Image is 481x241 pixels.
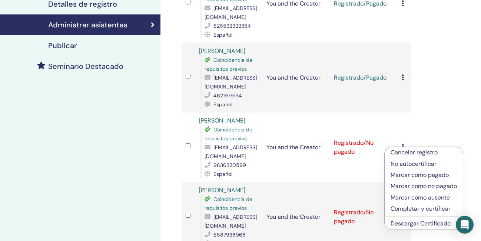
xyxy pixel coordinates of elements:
[213,231,246,238] span: 5587938968
[213,92,242,99] span: 4621979194
[205,5,257,20] span: [EMAIL_ADDRESS][DOMAIN_NAME]
[456,216,474,234] div: Open Intercom Messenger
[205,144,257,160] span: [EMAIL_ADDRESS][DOMAIN_NAME]
[205,126,252,142] span: Coincidencia de requisitos previos
[48,41,77,50] h4: Publicar
[213,171,232,177] span: Español
[205,214,257,229] span: [EMAIL_ADDRESS][DOMAIN_NAME]
[391,204,457,213] p: Completar y certificar
[199,117,245,124] a: [PERSON_NAME]
[205,57,252,72] span: Coincidencia de requisitos previos
[213,162,246,168] span: 9636320599
[213,31,232,38] span: Español
[263,113,330,182] td: You and the Creator
[391,148,457,157] p: Cancelar registro
[199,47,245,55] a: [PERSON_NAME]
[205,196,252,211] span: Coincidencia de requisitos previos
[391,220,451,227] a: Descargar Certificado
[213,101,232,108] span: Español
[391,160,457,168] p: No autocertificar
[199,186,245,194] a: [PERSON_NAME]
[391,182,457,191] p: Marcar como no pagado
[391,171,457,180] p: Marcar como pagado
[48,20,127,29] h4: Administrar asistentes
[205,74,257,90] span: [EMAIL_ADDRESS][DOMAIN_NAME]
[263,43,330,113] td: You and the Creator
[213,23,251,29] span: 525532322354
[48,62,123,71] h4: Seminario Destacado
[391,193,457,202] p: Marcar como ausente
